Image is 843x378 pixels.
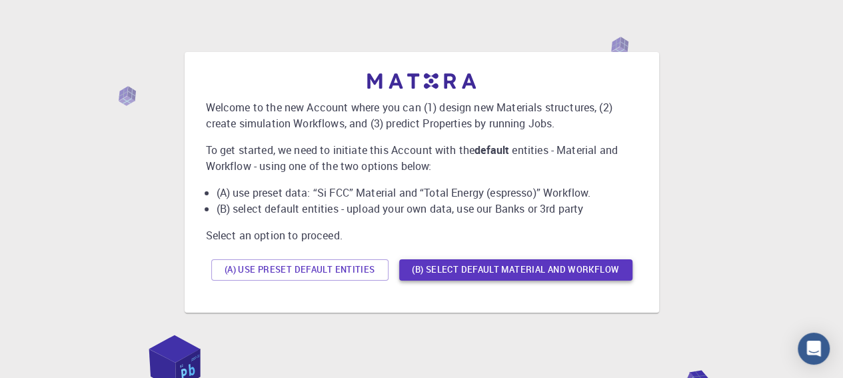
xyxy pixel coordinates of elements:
[206,142,638,174] p: To get started, we need to initiate this Account with the entities - Material and Workflow - usin...
[217,185,638,201] li: (A) use preset data: “Si FCC” Material and “Total Energy (espresso)” Workflow.
[798,333,830,365] div: Open Intercom Messenger
[367,73,476,89] img: logo
[211,259,389,281] button: (A) Use preset default entities
[206,99,638,131] p: Welcome to the new Account where you can (1) design new Materials structures, (2) create simulati...
[399,259,632,281] button: (B) Select default material and workflow
[206,227,638,243] p: Select an option to proceed.
[217,201,638,217] li: (B) select default entities - upload your own data, use our Banks or 3rd party
[474,143,509,157] b: default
